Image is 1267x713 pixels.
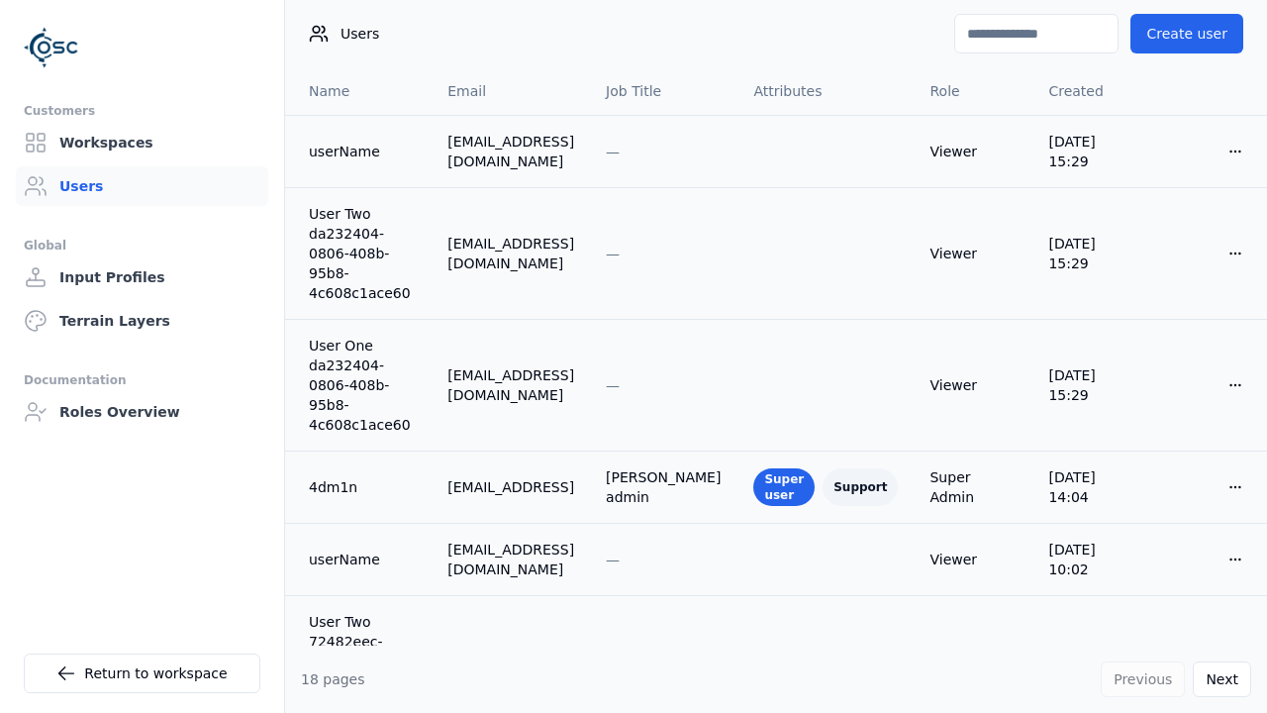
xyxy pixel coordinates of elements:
th: Email [432,67,590,115]
th: Job Title [590,67,737,115]
img: Logo [24,20,79,75]
div: [EMAIL_ADDRESS] [447,477,574,497]
div: Viewer [929,142,1017,161]
div: [EMAIL_ADDRESS][DOMAIN_NAME] [447,642,574,681]
a: Return to workspace [24,654,260,693]
div: [EMAIL_ADDRESS][DOMAIN_NAME] [447,365,574,405]
div: [DATE] 14:04 [1048,467,1138,507]
a: Workspaces [16,123,268,162]
a: Input Profiles [16,257,268,297]
div: [DATE] 15:29 [1048,132,1138,171]
div: Super user [753,468,815,506]
div: [EMAIL_ADDRESS][DOMAIN_NAME] [447,540,574,579]
button: Create user [1130,14,1243,53]
a: Users [16,166,268,206]
div: Super Admin [929,467,1017,507]
a: 4dm1n [309,477,416,497]
button: Next [1193,662,1251,697]
div: Viewer [929,550,1017,569]
div: [PERSON_NAME] admin [606,467,722,507]
div: [DATE] 15:29 [1048,234,1138,273]
div: Customers [24,99,260,123]
span: Users [341,24,379,44]
a: User Two da232404-0806-408b-95b8-4c608c1ace60 [309,204,416,303]
span: — [606,246,620,261]
div: Viewer [929,375,1017,395]
span: — [606,552,620,567]
a: userName [309,142,416,161]
div: [DATE] 10:02 [1048,540,1138,579]
span: — [606,144,620,159]
a: Roles Overview [16,392,268,432]
a: userName [309,550,416,569]
div: Global [24,234,260,257]
th: Created [1032,67,1154,115]
span: — [606,377,620,393]
span: 18 pages [301,671,365,687]
div: [DATE] 10:00 [1048,642,1138,681]
a: Terrain Layers [16,301,268,341]
div: [DATE] 15:29 [1048,365,1138,405]
a: User Two 72482eec-c884-4382-bfa5-c941e47f5408 [309,612,416,711]
div: [EMAIL_ADDRESS][DOMAIN_NAME] [447,132,574,171]
th: Name [285,67,432,115]
th: Role [914,67,1032,115]
div: Viewer [929,244,1017,263]
div: [EMAIL_ADDRESS][DOMAIN_NAME] [447,234,574,273]
div: Documentation [24,368,260,392]
th: Attributes [737,67,914,115]
a: User One da232404-0806-408b-95b8-4c608c1ace60 [309,336,416,435]
div: Support [823,468,898,506]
